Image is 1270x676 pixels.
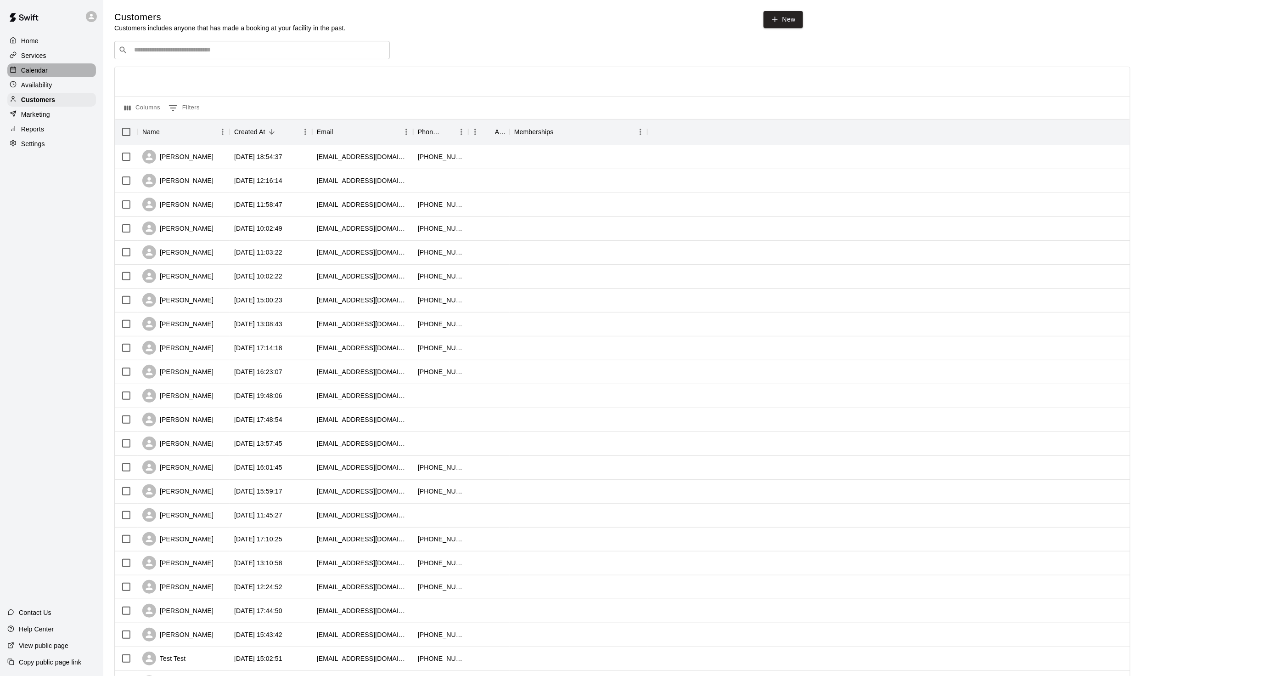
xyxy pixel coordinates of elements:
[234,487,282,496] div: 2025-08-11 15:59:17
[298,125,312,139] button: Menu
[19,608,51,617] p: Contact Us
[317,248,409,257] div: kevin9@gmail.com
[142,508,214,522] div: [PERSON_NAME]
[142,269,214,283] div: [PERSON_NAME]
[21,51,46,60] p: Services
[418,630,464,639] div: +15163984375
[317,439,409,448] div: evie049@yahoo.com
[234,319,282,329] div: 2025-08-14 13:08:43
[114,11,346,23] h5: Customers
[317,119,333,145] div: Email
[19,641,68,650] p: View public page
[234,152,282,161] div: 2025-08-20 18:54:37
[7,63,96,77] a: Calendar
[7,34,96,48] a: Home
[418,295,464,305] div: +16317865150
[234,463,282,472] div: 2025-08-11 16:01:45
[19,658,81,667] p: Copy public page link
[142,293,214,307] div: [PERSON_NAME]
[317,176,409,185] div: jordanc8000@aol.com
[317,582,409,591] div: mcoticchio1@gmail.com
[317,391,409,400] div: esaintjean11@gmail.com
[265,125,278,138] button: Sort
[418,654,464,663] div: +16313321892
[21,139,45,148] p: Settings
[21,110,50,119] p: Marketing
[333,125,346,138] button: Sort
[142,174,214,187] div: [PERSON_NAME]
[317,415,409,424] div: xjroyalex@hotmail.com
[234,295,282,305] div: 2025-08-14 15:00:23
[418,272,464,281] div: +15166479371
[399,125,413,139] button: Menu
[138,119,230,145] div: Name
[418,463,464,472] div: +15708070329
[142,245,214,259] div: [PERSON_NAME]
[7,93,96,107] a: Customers
[418,152,464,161] div: +17184080914
[317,343,409,352] div: jrmatthewsjr322@gmail.com
[7,108,96,121] a: Marketing
[234,119,265,145] div: Created At
[142,341,214,355] div: [PERSON_NAME]
[317,272,409,281] div: altima34@yahoo.com
[234,248,282,257] div: 2025-08-15 11:03:22
[418,367,464,376] div: +15168053147
[418,487,464,496] div: +15165671623
[7,137,96,151] div: Settings
[317,654,409,663] div: swaggyg2929@gmail.com
[418,534,464,544] div: +12029970764
[234,558,282,568] div: 2025-08-08 13:10:58
[142,532,214,546] div: [PERSON_NAME]
[234,272,282,281] div: 2025-08-15 10:02:22
[142,150,214,164] div: [PERSON_NAME]
[514,119,554,145] div: Memberships
[114,41,390,59] div: Search customers by name or email
[19,625,54,634] p: Help Center
[230,119,312,145] div: Created At
[142,460,214,474] div: [PERSON_NAME]
[764,11,803,28] a: New
[142,604,214,618] div: [PERSON_NAME]
[418,558,464,568] div: +15164579448
[482,125,495,138] button: Sort
[234,439,282,448] div: 2025-08-12 13:57:45
[317,606,409,615] div: tellymontalvo@yahoo.com
[317,152,409,161] div: mathewrodriguez1114@gmail.com
[234,200,282,209] div: 2025-08-17 11:58:47
[418,248,464,257] div: +13476931992
[21,95,55,104] p: Customers
[317,534,409,544] div: slepmt@yahoo.com
[142,556,214,570] div: [PERSON_NAME]
[418,319,464,329] div: +16318853060
[114,23,346,33] p: Customers includes anyone that has made a booking at your facility in the past.
[21,66,48,75] p: Calendar
[160,125,173,138] button: Sort
[234,415,282,424] div: 2025-08-12 17:48:54
[317,511,409,520] div: marco830@msn.com
[317,463,409,472] div: mshapskinsky@yahoo.com
[317,558,409,568] div: bar1674@aol.com
[21,80,52,90] p: Availability
[317,630,409,639] div: bzholispichealth@gmail.com
[142,628,214,642] div: [PERSON_NAME]
[7,78,96,92] a: Availability
[142,484,214,498] div: [PERSON_NAME]
[312,119,413,145] div: Email
[7,49,96,62] div: Services
[166,101,202,115] button: Show filters
[142,437,214,450] div: [PERSON_NAME]
[234,343,282,352] div: 2025-08-13 17:14:18
[7,122,96,136] a: Reports
[234,391,282,400] div: 2025-08-12 19:48:06
[142,365,214,379] div: [PERSON_NAME]
[317,367,409,376] div: citistesm638@gmail.com
[142,317,214,331] div: [PERSON_NAME]
[142,222,214,235] div: [PERSON_NAME]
